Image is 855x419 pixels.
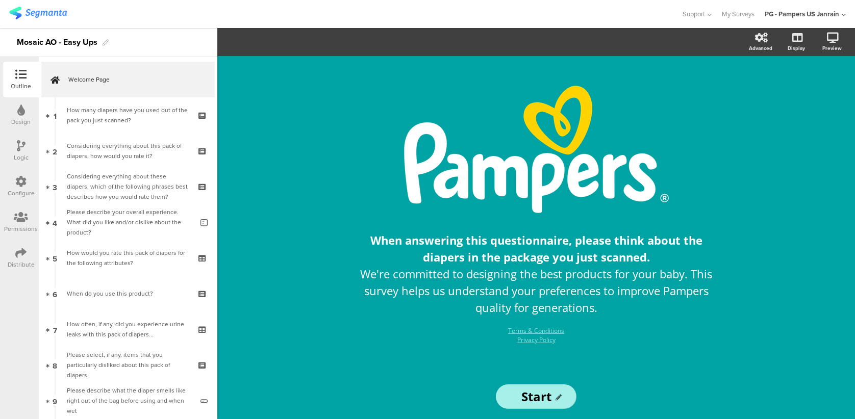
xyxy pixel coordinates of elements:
img: segmanta logo [9,7,67,19]
div: How would you rate this pack of diapers for the following attributes? [67,248,189,268]
div: Configure [8,189,35,198]
span: 9 [53,395,57,406]
div: Mosaic AO - Easy Ups [17,34,97,50]
a: 7 How often, if any, did you experience urine leaks with this pack of diapers... [41,311,215,347]
span: 6 [53,288,57,299]
a: Welcome Page [41,62,215,97]
span: 8 [53,359,57,371]
strong: When answering this questionnaire, please think about the diapers in the package you just scanned. [370,232,702,265]
div: Distribute [8,260,35,269]
span: Support [683,9,705,19]
a: Terms & Conditions [508,326,564,335]
div: Design [11,117,31,126]
div: Advanced [749,44,772,52]
a: 5 How would you rate this pack of diapers for the following attributes? [41,240,215,276]
span: 1 [54,110,57,121]
div: Considering everything about these diapers, which of the following phrases best describes how you... [67,171,189,202]
div: When do you use this product? [67,289,189,299]
span: 7 [53,324,57,335]
span: 4 [53,217,57,228]
div: PG - Pampers US Janrain [765,9,839,19]
a: 6 When do you use this product? [41,276,215,311]
div: Outline [11,82,31,91]
div: Permissions [4,224,38,233]
a: Privacy Policy [517,335,556,344]
div: How many diapers have you used out of the pack you just scanned? [67,105,189,125]
a: 8 Please select, if any, items that you particularly disliked about this pack of diapers. [41,347,215,383]
a: 1 How many diapers have you used out of the pack you just scanned? [41,97,215,133]
div: Display [788,44,805,52]
a: 3 Considering everything about these diapers, which of the following phrases best describes how y... [41,169,215,204]
div: Please select, if any, items that you particularly disliked about this pack of diapers. [67,350,189,380]
div: Preview [822,44,842,52]
input: Start [496,384,576,409]
p: We're committed to designing the best products for your baby. This survey helps us understand you... [358,266,715,316]
a: 9 Please describe what the diaper smells like right out of the bag before using and when wet [41,383,215,418]
a: 2 Considering everything about this pack of diapers, how would you rate it? [41,133,215,169]
div: How often, if any, did you experience urine leaks with this pack of diapers... [67,319,189,339]
a: 4 Please describe your overall experience. What did you like and/or dislike about the product? [41,204,215,240]
div: Logic [14,153,29,162]
span: 2 [53,145,57,156]
span: 3 [53,181,57,192]
span: 5 [53,252,57,264]
div: Please describe what the diaper smells like right out of the bag before using and when wet [67,385,193,416]
div: Considering everything about this pack of diapers, how would you rate it? [67,141,189,161]
div: Please describe your overall experience. What did you like and/or dislike about the product? [67,207,193,238]
span: Welcome Page [68,74,199,85]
